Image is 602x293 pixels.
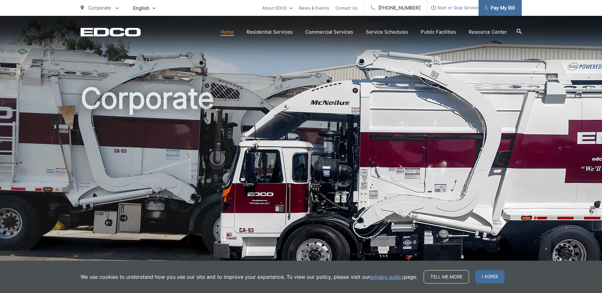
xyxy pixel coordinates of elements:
[305,28,353,36] a: Commercial Services
[335,4,358,12] a: Contact Us
[370,273,404,281] a: privacy policy
[475,270,505,283] span: I agree
[221,28,234,36] a: Home
[81,28,141,36] a: EDCD logo. Return to the homepage.
[469,28,507,36] a: Resource Center
[128,3,160,14] span: English
[247,28,293,36] a: Residential Services
[81,82,522,283] h1: Corporate
[421,28,456,36] a: Public Facilities
[424,270,469,283] a: Tell me more
[366,28,408,36] a: Service Schedules
[262,4,293,12] a: About EDCO
[485,4,515,12] span: Pay My Bill
[299,4,329,12] a: News & Events
[81,273,417,281] p: We use cookies to understand how you use our site and to improve your experience. To view our pol...
[88,5,111,11] span: Corporate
